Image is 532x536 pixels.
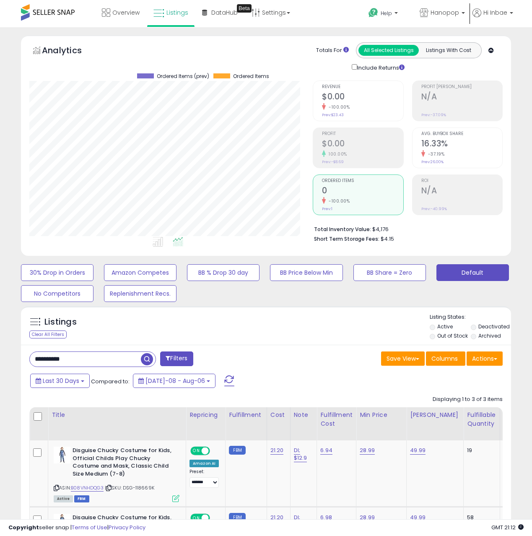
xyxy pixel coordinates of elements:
[189,411,222,419] div: Repricing
[237,4,252,13] div: Tooltip anchor
[54,514,70,531] img: 41SAY3EIZWL._SL40_.jpg
[270,264,343,281] button: BB Price Below Min
[418,45,479,56] button: Listings With Cost
[54,447,70,463] img: 41SAY3EIZWL._SL40_.jpg
[91,377,130,385] span: Compared to:
[433,395,503,403] div: Displaying 1 to 3 of 3 items
[491,523,524,531] span: 2025-09-7 21:12 GMT
[431,8,459,17] span: Hanopop
[362,1,412,27] a: Help
[421,92,502,103] h2: N/A
[294,446,307,462] a: DI; $12.9
[30,374,90,388] button: Last 30 Days
[320,446,332,455] a: 6.94
[270,513,284,522] a: 21.20
[74,495,89,502] span: FBM
[209,515,222,522] span: OFF
[478,332,501,339] label: Archived
[360,411,403,419] div: Min Price
[322,159,344,164] small: Prev: -$8.69
[160,351,193,366] button: Filters
[467,351,503,366] button: Actions
[467,447,493,454] div: 19
[72,523,107,531] a: Terms of Use
[467,411,496,428] div: Fulfillable Quantity
[322,139,403,150] h2: $0.00
[73,447,174,480] b: Disguise Chucky Costume for Kids, Official Childs Play Chucky Costume and Mask, Classic Child Siz...
[166,8,188,17] span: Listings
[189,469,219,488] div: Preset:
[320,411,353,428] div: Fulfillment Cost
[421,206,447,211] small: Prev: -40.99%
[21,264,93,281] button: 30% Drop in Orders
[431,354,458,363] span: Columns
[381,351,425,366] button: Save View
[105,484,154,491] span: | SKU: DSG-118669K
[421,112,446,117] small: Prev: -37.09%
[320,513,332,522] a: 6.98
[29,330,67,338] div: Clear All Filters
[322,92,403,103] h2: $0.00
[326,104,350,110] small: -100.00%
[322,85,403,89] span: Revenue
[294,411,314,419] div: Note
[109,523,145,531] a: Privacy Policy
[187,264,260,281] button: BB % Drop 30 day
[209,448,222,455] span: OFF
[314,226,371,233] b: Total Inventory Value:
[157,73,209,79] span: Ordered Items (prev)
[104,264,176,281] button: Amazon Competes
[483,8,507,17] span: Hi Inbae
[43,377,79,385] span: Last 30 Days
[437,332,468,339] label: Out of Stock
[233,73,269,79] span: Ordered Items
[410,446,426,455] a: 49.99
[8,524,145,532] div: seller snap | |
[421,139,502,150] h2: 16.33%
[326,198,350,204] small: -100.00%
[421,85,502,89] span: Profit [PERSON_NAME]
[54,495,73,502] span: All listings currently available for purchase on Amazon
[360,446,375,455] a: 28.99
[112,8,140,17] span: Overview
[360,513,375,522] a: 28.99
[229,446,245,455] small: FBM
[430,313,511,321] p: Listing States:
[145,377,205,385] span: [DATE]-08 - Aug-06
[322,112,344,117] small: Prev: $23.43
[425,151,445,157] small: -37.19%
[472,8,513,27] a: Hi Inbae
[353,264,426,281] button: BB Share = Zero
[270,446,284,455] a: 21.20
[421,159,444,164] small: Prev: 26.00%
[421,186,502,197] h2: N/A
[322,179,403,183] span: Ordered Items
[368,8,379,18] i: Get Help
[54,447,179,501] div: ASIN:
[410,513,426,522] a: 49.99
[421,179,502,183] span: ROI
[467,514,493,521] div: 58
[44,316,77,328] h5: Listings
[322,186,403,197] h2: 0
[270,411,287,419] div: Cost
[314,224,496,234] li: $4,176
[52,411,182,419] div: Title
[437,323,453,330] label: Active
[133,374,215,388] button: [DATE]-08 - Aug-06
[314,235,379,242] b: Short Term Storage Fees:
[426,351,465,366] button: Columns
[381,10,392,17] span: Help
[316,47,349,55] div: Totals For
[326,151,347,157] small: 100.00%
[42,44,98,58] h5: Analytics
[436,264,509,281] button: Default
[381,235,394,243] span: $4.15
[191,448,202,455] span: ON
[189,460,219,467] div: Amazon AI
[358,45,419,56] button: All Selected Listings
[322,206,332,211] small: Prev: 1
[345,62,415,72] div: Include Returns
[410,411,460,419] div: [PERSON_NAME]
[421,132,502,136] span: Avg. Buybox Share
